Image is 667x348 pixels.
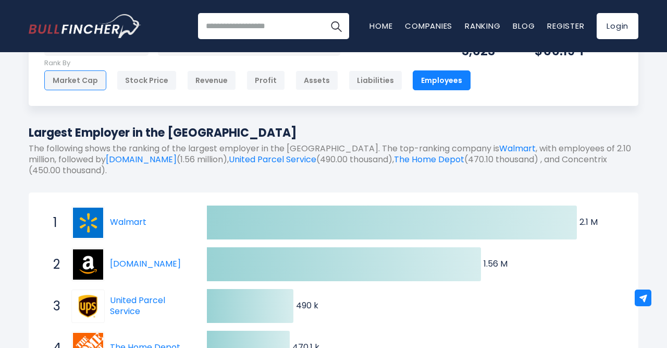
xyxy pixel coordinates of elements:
a: Blog [513,20,535,31]
a: Walmart [499,142,536,154]
img: Walmart [73,208,103,238]
a: Walmart [110,216,146,228]
a: Login [597,13,638,39]
div: 3,623 [462,43,509,59]
a: Companies [405,20,452,31]
a: United Parcel Service [110,294,165,317]
a: Home [369,20,392,31]
span: 1 [48,214,58,232]
div: Profit [246,70,285,90]
div: $66.19 T [535,43,623,59]
a: Go to homepage [29,14,141,38]
text: 1.56 M [484,258,508,270]
p: Rank By [44,59,471,68]
span: 3 [48,297,58,315]
a: Amazon.com [71,248,110,281]
a: Walmart [71,206,110,239]
div: Stock Price [117,70,177,90]
img: Amazon.com [73,249,103,280]
div: Assets [295,70,338,90]
a: United Parcel Service [71,290,110,323]
p: The following shows the ranking of the largest employer in the [GEOGRAPHIC_DATA]. The top-ranking... [29,143,638,176]
div: Revenue [187,70,236,90]
div: Market Cap [44,70,106,90]
button: Search [323,13,349,39]
div: Employees [413,70,471,90]
a: Register [547,20,584,31]
div: Liabilities [349,70,402,90]
img: United Parcel Service [73,291,103,321]
a: United Parcel Service [229,153,316,165]
a: [DOMAIN_NAME] [110,258,181,270]
h1: Largest Employer in the [GEOGRAPHIC_DATA] [29,124,638,141]
text: 490 k [296,299,318,311]
a: Ranking [465,20,500,31]
span: 2 [48,256,58,273]
img: Bullfincher logo [29,14,141,38]
a: [DOMAIN_NAME] [106,153,177,165]
text: 2.1 M [579,216,598,228]
a: The Home Depot [394,153,464,165]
